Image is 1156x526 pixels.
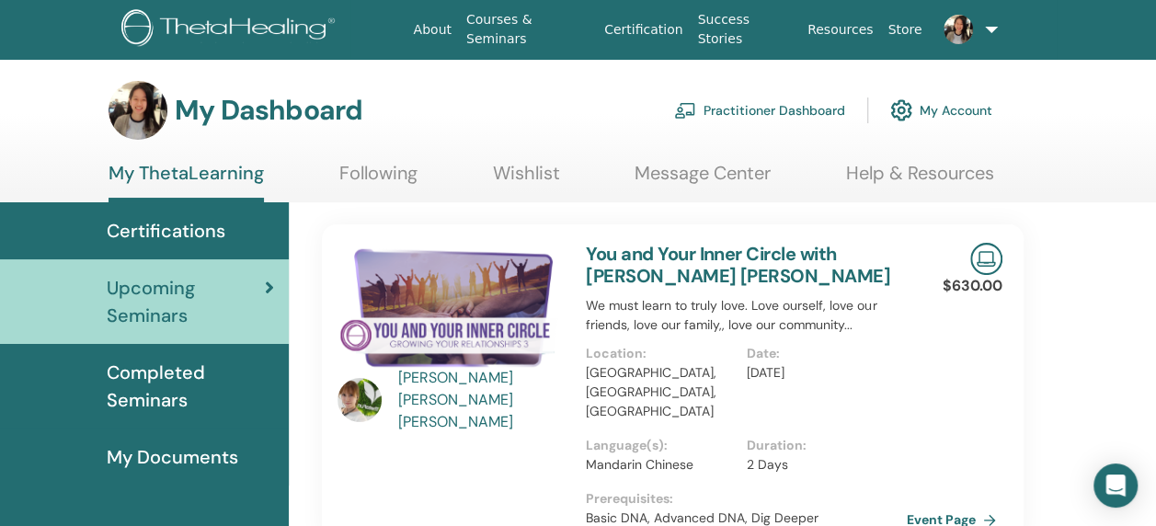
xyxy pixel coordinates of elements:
[880,13,929,47] a: Store
[970,243,1002,275] img: Live Online Seminar
[674,102,696,119] img: chalkboard-teacher.svg
[943,275,1002,297] p: $630.00
[586,363,735,421] p: [GEOGRAPHIC_DATA], [GEOGRAPHIC_DATA], [GEOGRAPHIC_DATA]
[747,344,896,363] p: Date :
[175,94,362,127] h3: My Dashboard
[597,13,690,47] a: Certification
[109,162,264,202] a: My ThetaLearning
[690,3,799,56] a: Success Stories
[338,243,564,372] img: You and Your Inner Circle
[846,162,994,198] a: Help & Resources
[107,217,225,245] span: Certifications
[586,242,890,288] a: You and Your Inner Circle with [PERSON_NAME] [PERSON_NAME]
[586,455,735,475] p: Mandarin Chinese
[107,359,274,414] span: Completed Seminars
[107,443,238,471] span: My Documents
[747,363,896,383] p: [DATE]
[890,90,992,131] a: My Account
[586,436,735,455] p: Language(s) :
[747,436,896,455] p: Duration :
[1093,463,1138,508] div: Open Intercom Messenger
[109,81,167,140] img: default.jpg
[674,90,845,131] a: Practitioner Dashboard
[890,95,912,126] img: cog.svg
[747,455,896,475] p: 2 Days
[586,296,907,335] p: We must learn to truly love. Love ourself, love our friends, love our family,, love our community...
[339,162,418,198] a: Following
[800,13,881,47] a: Resources
[121,9,341,51] img: logo.png
[586,489,907,509] p: Prerequisites :
[944,15,973,44] img: default.jpg
[338,378,382,422] img: default.jpg
[635,162,771,198] a: Message Center
[586,344,735,363] p: Location :
[398,367,568,433] a: [PERSON_NAME] [PERSON_NAME] [PERSON_NAME]
[493,162,560,198] a: Wishlist
[406,13,458,47] a: About
[459,3,597,56] a: Courses & Seminars
[107,274,265,329] span: Upcoming Seminars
